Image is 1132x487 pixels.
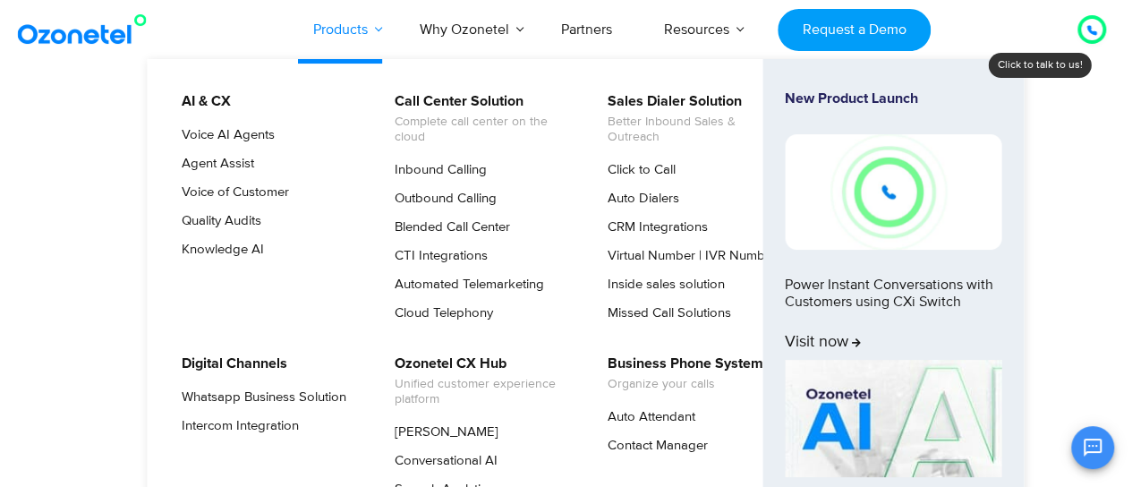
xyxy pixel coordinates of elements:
a: Digital Channels [170,353,290,375]
a: Click to Call [596,159,678,181]
a: Cloud Telephony [383,303,496,324]
div: Customer Experiences [70,160,1063,246]
a: Voice of Customer [170,182,292,203]
a: Ozonetel CX HubUnified customer experience platform [383,353,574,410]
a: Sales Dialer SolutionBetter Inbound Sales & Outreach [596,90,787,148]
span: Better Inbound Sales & Outreach [608,115,784,145]
div: Orchestrate Intelligent [70,114,1063,171]
span: Visit now [785,333,861,353]
a: Inbound Calling [383,159,489,181]
a: Missed Call Solutions [596,303,734,324]
a: Conversational AI [383,450,500,472]
a: Intercom Integration [170,415,302,437]
a: AI & CX [170,90,234,113]
a: CRM Integrations [596,217,711,238]
a: Agent Assist [170,153,257,175]
a: CTI Integrations [383,245,490,267]
span: Complete call center on the cloud [395,115,571,145]
a: Automated Telemarketing [383,274,547,295]
a: Contact Manager [596,435,711,457]
a: Knowledge AI [170,239,267,261]
button: Open chat [1071,426,1114,469]
a: Call Center SolutionComplete call center on the cloud [383,90,574,148]
a: Auto Dialers [596,188,682,209]
a: Business Phone SystemOrganize your calls [596,353,766,395]
a: Blended Call Center [383,217,513,238]
a: Whatsapp Business Solution [170,387,349,408]
a: Inside sales solution [596,274,728,295]
a: New Product LaunchPower Instant Conversations with Customers using CXi SwitchVisit now [785,90,1001,353]
a: Request a Demo [778,9,931,51]
span: Organize your calls [608,377,763,392]
img: AI [785,360,1001,478]
a: Auto Attendant [596,406,698,428]
a: Virtual Number | IVR Number [596,245,779,267]
a: Outbound Calling [383,188,499,209]
div: Turn every conversation into a growth engine for your enterprise. [70,247,1063,267]
a: Quality Audits [170,210,264,232]
img: New-Project-17.png [785,134,1001,249]
a: [PERSON_NAME] [383,422,501,443]
a: Voice AI Agents [170,124,277,146]
span: Unified customer experience platform [395,377,571,407]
